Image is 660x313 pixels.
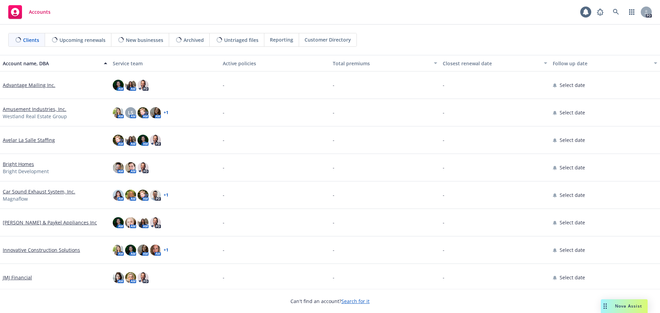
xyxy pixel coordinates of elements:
[150,217,161,228] img: photo
[223,219,224,226] span: -
[128,109,133,116] span: LS
[560,246,585,254] span: Select date
[440,55,550,71] button: Closest renewal date
[443,81,444,89] span: -
[443,164,444,171] span: -
[601,299,609,313] div: Drag to move
[593,5,607,19] a: Report a Bug
[333,164,334,171] span: -
[125,135,136,146] img: photo
[560,164,585,171] span: Select date
[443,191,444,199] span: -
[609,5,623,19] a: Search
[443,109,444,116] span: -
[164,193,168,197] a: + 1
[113,245,124,256] img: photo
[3,246,80,254] a: Innovative Construction Solutions
[3,113,67,120] span: Westland Real Estate Group
[137,80,148,91] img: photo
[125,190,136,201] img: photo
[330,55,440,71] button: Total premiums
[625,5,639,19] a: Switch app
[125,80,136,91] img: photo
[560,136,585,144] span: Select date
[59,36,106,44] span: Upcoming renewals
[137,272,148,283] img: photo
[223,164,224,171] span: -
[333,191,334,199] span: -
[113,217,124,228] img: photo
[333,219,334,226] span: -
[333,274,334,281] span: -
[333,136,334,144] span: -
[560,81,585,89] span: Select date
[113,162,124,173] img: photo
[137,162,148,173] img: photo
[3,160,34,168] a: Bright Homes
[126,36,163,44] span: New businesses
[150,190,161,201] img: photo
[3,274,32,281] a: JMJ Financial
[125,217,136,228] img: photo
[223,191,224,199] span: -
[125,245,136,256] img: photo
[137,245,148,256] img: photo
[150,245,161,256] img: photo
[184,36,204,44] span: Archived
[150,135,161,146] img: photo
[3,105,66,113] a: Amusement Industries, Inc.
[333,81,334,89] span: -
[333,60,430,67] div: Total premiums
[29,9,51,15] span: Accounts
[137,107,148,118] img: photo
[223,136,224,144] span: -
[3,188,75,195] a: Car Sound Exhaust System, Inc.
[601,299,648,313] button: Nova Assist
[223,274,224,281] span: -
[223,60,327,67] div: Active policies
[5,2,53,22] a: Accounts
[223,109,224,116] span: -
[3,168,49,175] span: Bright Development
[333,246,334,254] span: -
[443,219,444,226] span: -
[125,162,136,173] img: photo
[223,81,224,89] span: -
[443,136,444,144] span: -
[305,36,351,43] span: Customer Directory
[443,246,444,254] span: -
[113,80,124,91] img: photo
[125,272,136,283] img: photo
[560,109,585,116] span: Select date
[443,60,540,67] div: Closest renewal date
[164,111,168,115] a: + 1
[341,298,370,304] a: Search for it
[113,60,217,67] div: Service team
[150,107,161,118] img: photo
[560,274,585,281] span: Select date
[290,298,370,305] span: Can't find an account?
[443,274,444,281] span: -
[3,60,100,67] div: Account name, DBA
[333,109,334,116] span: -
[224,36,258,44] span: Untriaged files
[223,246,224,254] span: -
[220,55,330,71] button: Active policies
[3,81,55,89] a: Advantage Mailing Inc.
[164,248,168,252] a: + 1
[113,135,124,146] img: photo
[615,303,642,309] span: Nova Assist
[3,219,97,226] a: [PERSON_NAME] & Paykel Appliances Inc
[270,36,293,43] span: Reporting
[560,191,585,199] span: Select date
[113,190,124,201] img: photo
[550,55,660,71] button: Follow up date
[560,219,585,226] span: Select date
[3,195,28,202] span: Magnaflow
[110,55,220,71] button: Service team
[113,272,124,283] img: photo
[553,60,650,67] div: Follow up date
[113,107,124,118] img: photo
[137,217,148,228] img: photo
[23,36,39,44] span: Clients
